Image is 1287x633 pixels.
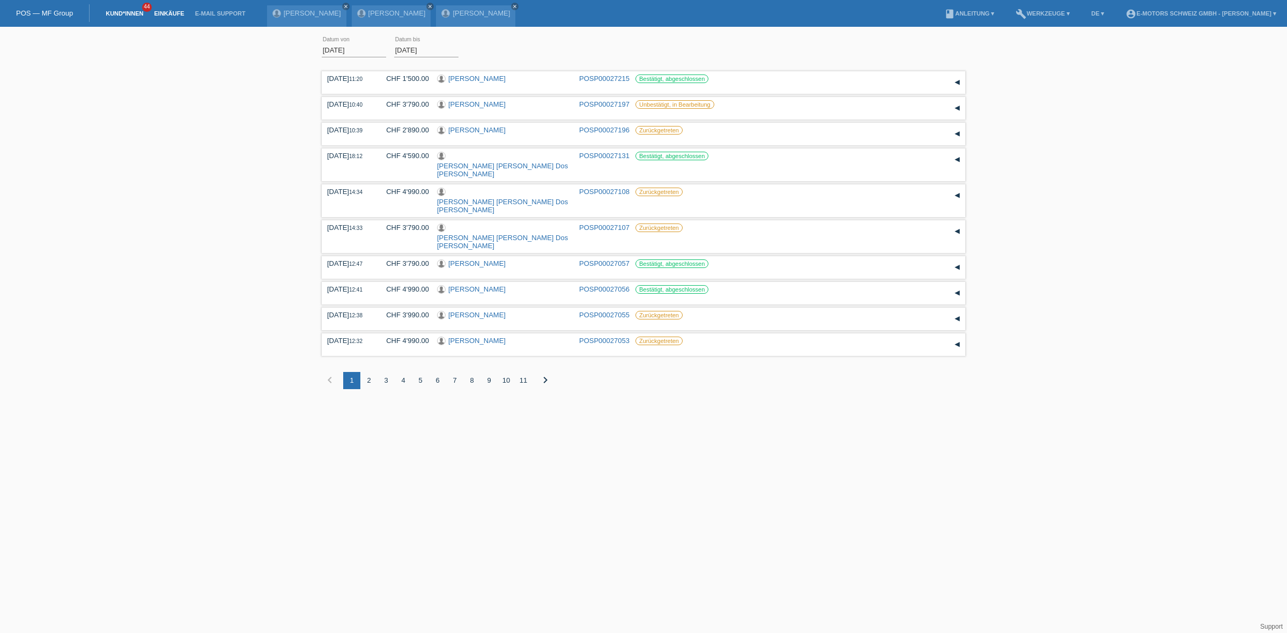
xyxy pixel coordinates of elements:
i: close [343,4,349,9]
div: auf-/zuklappen [949,100,965,116]
a: [PERSON_NAME] [448,285,506,293]
div: CHF 1'500.00 [378,75,429,83]
a: E-Mail Support [190,10,251,17]
span: 14:34 [349,189,363,195]
span: 44 [142,3,152,12]
div: CHF 2'890.00 [378,126,429,134]
a: POSP00027197 [579,100,630,108]
div: auf-/zuklappen [949,311,965,327]
div: 2 [360,372,378,389]
a: DE ▾ [1086,10,1110,17]
a: POSP00027053 [579,337,630,345]
label: Zurückgetreten [635,224,683,232]
div: [DATE] [327,188,370,196]
div: auf-/zuklappen [949,188,965,204]
div: [DATE] [327,75,370,83]
a: close [426,3,434,10]
div: [DATE] [327,337,370,345]
i: account_circle [1126,9,1136,19]
div: [DATE] [327,311,370,319]
a: POSP00027107 [579,224,630,232]
div: CHF 4'990.00 [378,188,429,196]
div: 7 [446,372,463,389]
div: auf-/zuklappen [949,224,965,240]
a: [PERSON_NAME] [PERSON_NAME] Dos [PERSON_NAME] [437,234,568,250]
label: Zurückgetreten [635,188,683,196]
i: close [427,4,433,9]
div: CHF 4'990.00 [378,337,429,345]
a: POSP00027215 [579,75,630,83]
a: bookAnleitung ▾ [939,10,1000,17]
span: 12:32 [349,338,363,344]
a: [PERSON_NAME] [PERSON_NAME] Dos [PERSON_NAME] [437,162,568,178]
div: 9 [480,372,498,389]
i: build [1016,9,1026,19]
label: Bestätigt, abgeschlossen [635,259,708,268]
div: CHF 4'590.00 [378,152,429,160]
div: 1 [343,372,360,389]
div: auf-/zuklappen [949,75,965,91]
i: close [512,4,517,9]
a: [PERSON_NAME] [448,311,506,319]
a: Support [1260,623,1283,630]
div: [DATE] [327,224,370,232]
div: 11 [515,372,532,389]
div: 4 [395,372,412,389]
a: POSP00027196 [579,126,630,134]
label: Bestätigt, abgeschlossen [635,285,708,294]
div: auf-/zuklappen [949,152,965,168]
div: 3 [378,372,395,389]
div: [DATE] [327,152,370,160]
a: POS — MF Group [16,9,73,17]
a: [PERSON_NAME] [448,259,506,267]
a: [PERSON_NAME] [368,9,426,17]
a: POSP00027057 [579,259,630,267]
span: 12:38 [349,312,363,318]
i: book [944,9,955,19]
span: 10:39 [349,128,363,133]
a: [PERSON_NAME] [448,75,506,83]
span: 18:12 [349,153,363,159]
span: 11:20 [349,76,363,82]
label: Unbestätigt, in Bearbeitung [635,100,714,109]
a: POSP00027108 [579,188,630,196]
a: [PERSON_NAME] [PERSON_NAME] Dos [PERSON_NAME] [437,198,568,214]
a: account_circleE-Motors Schweiz GmbH - [PERSON_NAME] ▾ [1120,10,1282,17]
div: auf-/zuklappen [949,337,965,353]
label: Zurückgetreten [635,126,683,135]
div: auf-/zuklappen [949,259,965,275]
div: 10 [498,372,515,389]
div: auf-/zuklappen [949,285,965,301]
a: buildWerkzeuge ▾ [1010,10,1075,17]
div: CHF 3'790.00 [378,100,429,108]
div: [DATE] [327,285,370,293]
a: POSP00027131 [579,152,630,160]
div: CHF 3'990.00 [378,311,429,319]
span: 12:41 [349,287,363,293]
div: CHF 3'790.00 [378,259,429,267]
div: 8 [463,372,480,389]
a: close [511,3,519,10]
a: [PERSON_NAME] [448,100,506,108]
label: Zurückgetreten [635,311,683,319]
a: [PERSON_NAME] [448,126,506,134]
a: Einkäufe [149,10,189,17]
a: close [342,3,350,10]
a: POSP00027056 [579,285,630,293]
a: [PERSON_NAME] [284,9,341,17]
div: [DATE] [327,259,370,267]
div: CHF 4'990.00 [378,285,429,293]
div: auf-/zuklappen [949,126,965,142]
a: [PERSON_NAME] [453,9,510,17]
i: chevron_left [323,374,336,386]
span: 12:47 [349,261,363,267]
i: chevron_right [539,374,552,386]
div: CHF 3'790.00 [378,224,429,232]
div: 5 [412,372,429,389]
div: [DATE] [327,100,370,108]
div: 6 [429,372,446,389]
span: 14:33 [349,225,363,231]
label: Zurückgetreten [635,337,683,345]
div: [DATE] [327,126,370,134]
span: 10:40 [349,102,363,108]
